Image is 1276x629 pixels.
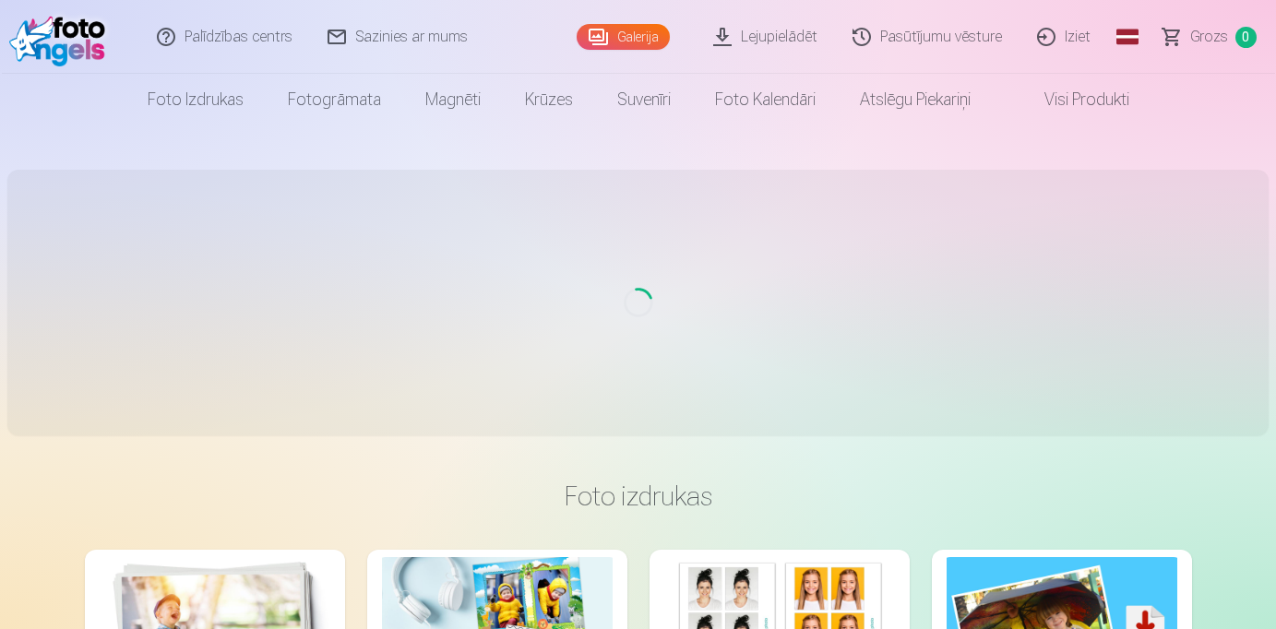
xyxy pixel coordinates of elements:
[577,24,670,50] a: Galerija
[693,74,838,125] a: Foto kalendāri
[100,480,1177,513] h3: Foto izdrukas
[125,74,266,125] a: Foto izdrukas
[403,74,503,125] a: Magnēti
[503,74,595,125] a: Krūzes
[9,7,115,66] img: /fa1
[1190,26,1228,48] span: Grozs
[595,74,693,125] a: Suvenīri
[993,74,1151,125] a: Visi produkti
[1235,27,1257,48] span: 0
[838,74,993,125] a: Atslēgu piekariņi
[266,74,403,125] a: Fotogrāmata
